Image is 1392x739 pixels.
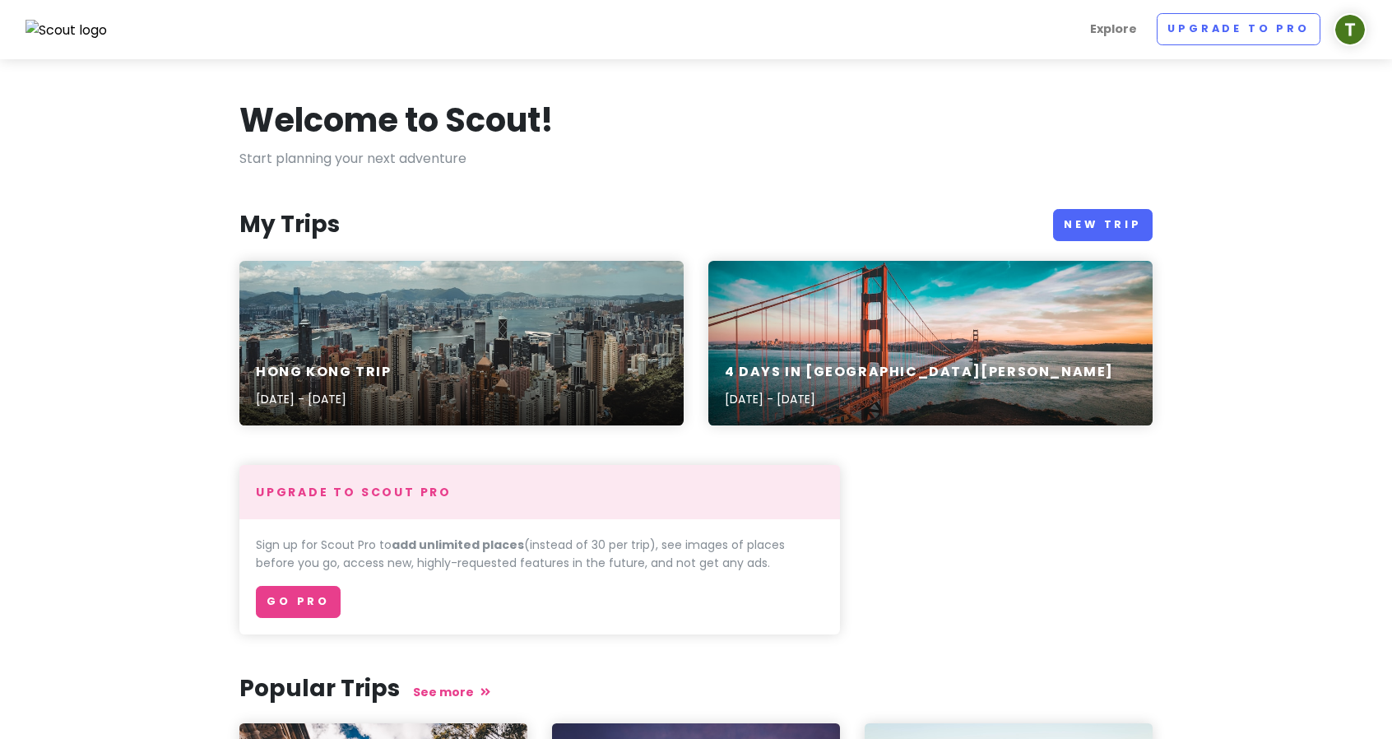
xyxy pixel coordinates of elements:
[239,148,1153,170] p: Start planning your next adventure
[725,364,1114,381] h6: 4 Days in [GEOGRAPHIC_DATA][PERSON_NAME]
[725,390,1114,408] p: [DATE] - [DATE]
[413,684,490,700] a: See more
[1334,13,1366,46] img: User profile
[1157,13,1320,45] a: Upgrade to Pro
[256,485,824,500] h4: Upgrade to Scout Pro
[1053,209,1153,241] a: New Trip
[256,364,391,381] h6: Hong Kong Trip
[256,586,341,618] a: Go Pro
[392,537,524,553] strong: add unlimited places
[708,261,1153,425] a: 4 Days in [GEOGRAPHIC_DATA][PERSON_NAME][DATE] - [DATE]
[26,20,108,41] img: Scout logo
[256,536,824,573] p: Sign up for Scout Pro to (instead of 30 per trip), see images of places before you go, access new...
[239,261,684,425] a: aerial view of cityscapeHong Kong Trip[DATE] - [DATE]
[239,210,340,239] h3: My Trips
[239,674,1153,704] h3: Popular Trips
[239,99,554,142] h1: Welcome to Scout!
[1083,13,1144,45] a: Explore
[256,390,391,408] p: [DATE] - [DATE]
